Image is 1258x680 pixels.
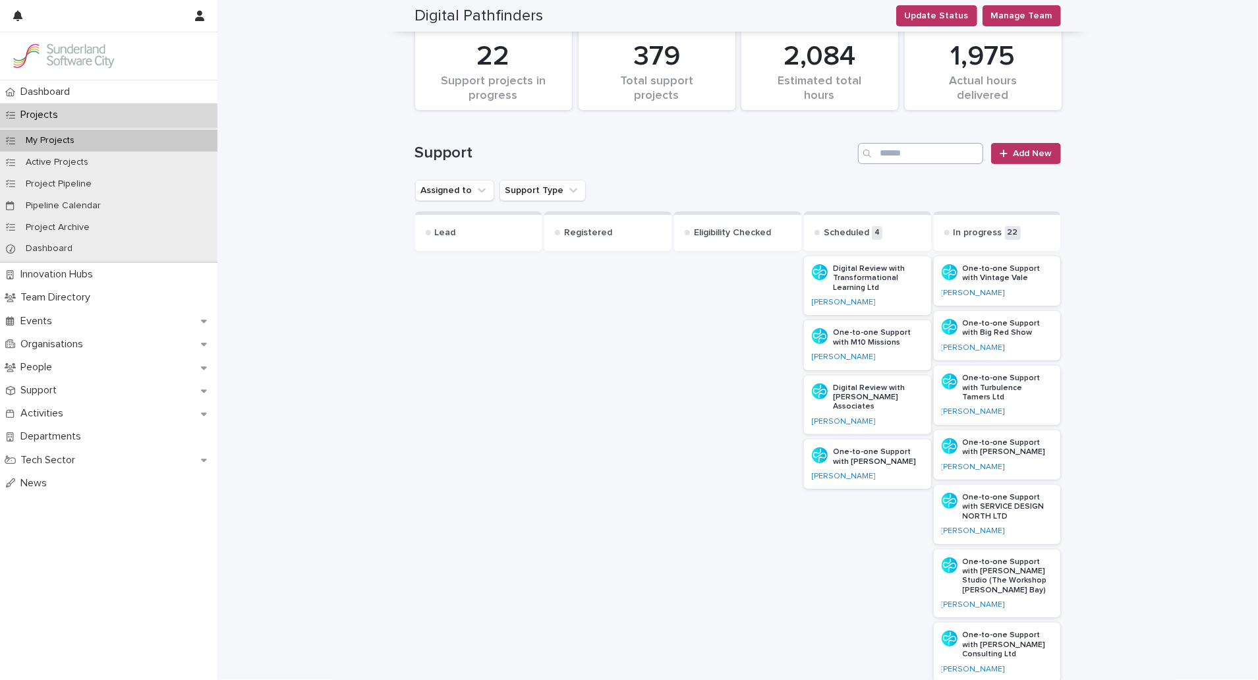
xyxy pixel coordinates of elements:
a: [PERSON_NAME] [942,463,1005,472]
a: [PERSON_NAME] [942,600,1005,609]
p: Pipeline Calendar [15,200,111,212]
button: Support Type [500,180,586,201]
p: Departments [15,430,92,443]
h1: Support [415,144,853,163]
p: One-to-one Support with [PERSON_NAME] Consulting Ltd [963,631,1053,659]
p: One-to-one Support with Vintage Vale [963,264,1053,283]
div: Estimated total hours [764,74,876,102]
a: Digital Review with Transformational Learning Ltd[PERSON_NAME] [804,256,931,316]
p: 22 [1005,226,1021,240]
a: [PERSON_NAME] [812,353,875,362]
div: Support projects in progress [438,74,550,102]
p: My Projects [15,135,85,146]
div: 379 [601,40,713,73]
p: Digital Review with [PERSON_NAME] Associates [833,383,923,412]
a: One-to-one Support with [PERSON_NAME][PERSON_NAME] [934,430,1061,480]
a: One-to-one Support with [PERSON_NAME][PERSON_NAME] [804,439,931,489]
p: Active Projects [15,157,99,168]
a: [PERSON_NAME] [942,343,1005,353]
p: Digital Review with Transformational Learning Ltd [833,264,923,293]
a: [PERSON_NAME] [942,407,1005,416]
p: One-to-one Support with [PERSON_NAME] Studio (The Workshop [PERSON_NAME] Bay) [963,557,1053,596]
p: Scheduled [824,227,869,239]
p: News [15,477,57,490]
p: One-to-one Support with SERVICE DESIGN NORTH LTD [963,493,1053,521]
button: Manage Team [983,5,1061,26]
p: Organisations [15,338,94,351]
a: [PERSON_NAME] [812,472,875,481]
div: 1,975 [927,40,1039,73]
a: One-to-one Support with Turbulence Tamers Ltd[PERSON_NAME] [934,366,1061,425]
div: 22 [438,40,550,73]
a: [PERSON_NAME] [812,298,875,307]
p: Innovation Hubs [15,268,103,281]
p: Project Pipeline [15,179,102,190]
a: [PERSON_NAME] [812,417,875,426]
p: Activities [15,407,74,420]
p: Eligibility Checked [694,227,771,239]
p: Dashboard [15,86,80,98]
div: 2,084 [764,40,876,73]
p: One-to-one Support with [PERSON_NAME] [963,438,1053,457]
a: [PERSON_NAME] [942,526,1005,536]
p: One-to-one Support with Big Red Show [963,319,1053,338]
p: Dashboard [15,243,83,254]
button: Assigned to [415,180,494,201]
a: One-to-one Support with M10 Missions[PERSON_NAME] [804,320,931,370]
p: Events [15,315,63,327]
p: Registered [564,227,612,239]
p: One-to-one Support with M10 Missions [833,328,923,347]
div: Total support projects [601,74,713,102]
a: One-to-one Support with Big Red Show[PERSON_NAME] [934,311,1061,360]
a: [PERSON_NAME] [942,665,1005,674]
p: Project Archive [15,222,100,233]
p: Projects [15,109,69,121]
p: Lead [435,227,456,239]
p: Tech Sector [15,454,86,467]
a: [PERSON_NAME] [942,289,1005,298]
span: Update Status [905,9,969,22]
button: Update Status [896,5,977,26]
a: One-to-one Support with SERVICE DESIGN NORTH LTD[PERSON_NAME] [934,485,1061,544]
p: Team Directory [15,291,101,304]
a: Digital Review with [PERSON_NAME] Associates[PERSON_NAME] [804,376,931,435]
p: 4 [872,226,882,240]
p: Support [15,384,67,397]
a: Add New [991,143,1060,164]
p: One-to-one Support with Turbulence Tamers Ltd [963,374,1053,402]
p: In progress [954,227,1002,239]
span: Manage Team [991,9,1052,22]
div: Actual hours delivered [927,74,1039,102]
h2: Digital Pathfinders [415,7,544,26]
input: Search [858,143,983,164]
p: People [15,361,63,374]
img: Kay6KQejSz2FjblR6DWv [11,43,116,69]
span: Add New [1014,149,1052,158]
a: One-to-one Support with [PERSON_NAME] Studio (The Workshop [PERSON_NAME] Bay)[PERSON_NAME] [934,550,1061,618]
p: One-to-one Support with [PERSON_NAME] [833,447,923,467]
a: One-to-one Support with Vintage Vale[PERSON_NAME] [934,256,1061,306]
